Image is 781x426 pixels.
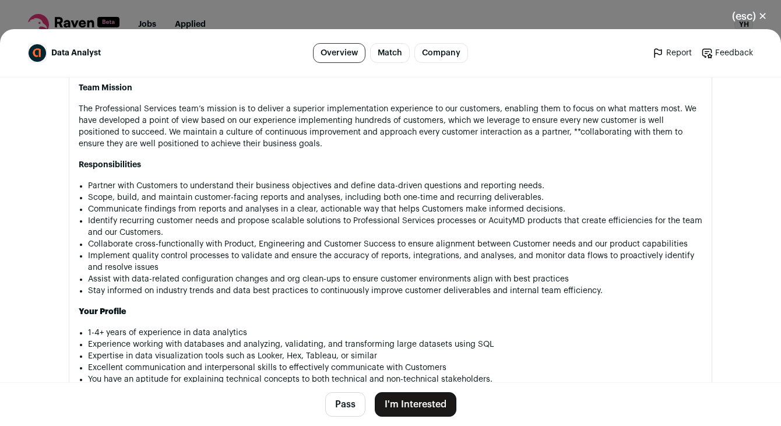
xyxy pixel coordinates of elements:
a: Report [652,47,692,59]
li: Assist with data-related configuration changes and org clean-ups to ensure customer environments ... [88,273,702,285]
strong: Your Profile [79,308,126,316]
a: Company [414,43,468,63]
li: 1-4+ years of experience in data analytics [88,327,702,339]
a: Match [370,43,410,63]
li: Experience working with databases and analyzing, validating, and transforming large datasets usin... [88,339,702,350]
li: Communicate findings from reports and analyses in a clear, actionable way that helps Customers ma... [88,203,702,215]
li: Implement quality control processes to validate and ensure the accuracy of reports, integrations,... [88,250,702,273]
li: Stay informed on industry trends and data best practices to continuously improve customer deliver... [88,285,702,297]
button: Pass [325,392,365,417]
li: Partner with Customers to understand their business objectives and define data-driven questions a... [88,180,702,192]
li: Expertise in data visualization tools such as Looker, Hex, Tableau, or similar [88,350,702,362]
li: You have an aptitude for explaining technical concepts to both technical and non-technical stakeh... [88,374,702,385]
li: Collaborate cross-functionally with Product, Engineering and Customer Success to ensure alignment... [88,238,702,250]
li: Identify recurring customer needs and propose scalable solutions to Professional Services process... [88,215,702,238]
button: Close modal [718,3,781,29]
a: Overview [313,43,365,63]
p: The Professional Services team’s mission is to deliver a superior implementation experience to ou... [79,103,702,150]
button: I'm Interested [375,392,456,417]
li: Excellent communication and interpersonal skills to effectively communicate with Customers [88,362,702,374]
h3: Team Mission [79,82,702,94]
h3: Responsibilities [79,159,702,171]
a: Feedback [701,47,753,59]
span: Data Analyst [51,47,101,59]
li: Scope, build, and maintain customer-facing reports and analyses, including both one-time and recu... [88,192,702,203]
img: 6a3f8b00c9ace6aa04ca9e9b2547dd6829cf998d61d14a71eaa88e3b2ade6fa3.jpg [29,44,46,62]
